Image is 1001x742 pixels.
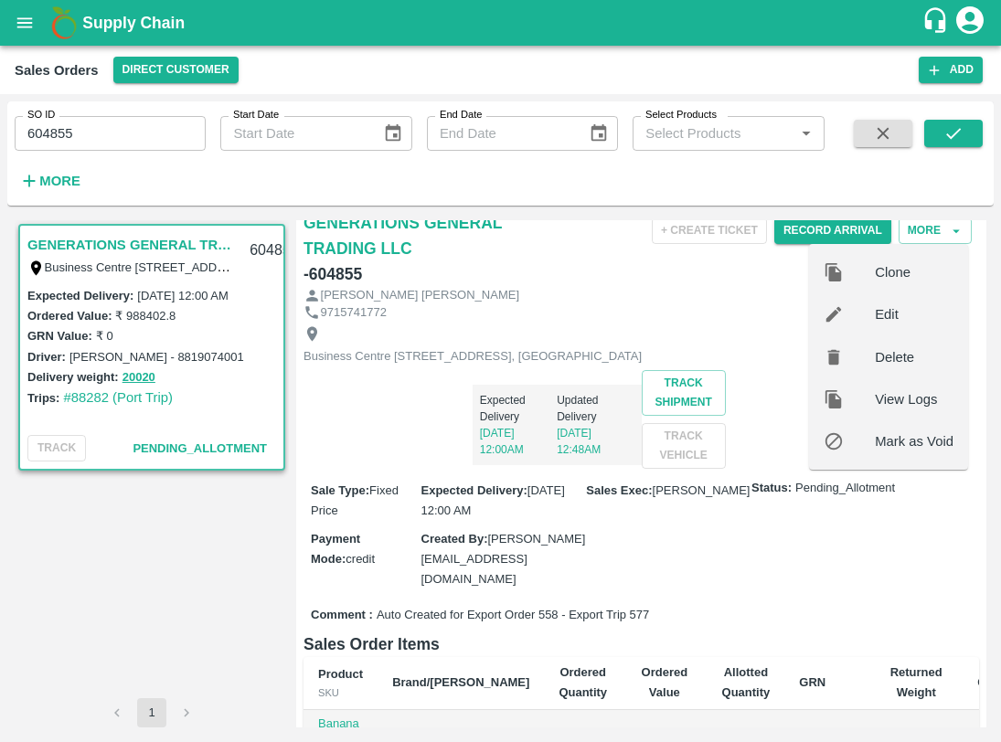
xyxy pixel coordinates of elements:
div: 604855 [239,229,309,272]
div: customer-support [921,6,953,39]
button: Record Arrival [774,217,891,244]
img: logo [46,5,82,41]
div: Clone [809,251,968,293]
label: Sale Type : [311,483,369,497]
button: More [15,165,85,196]
label: End Date [440,108,482,122]
label: SO ID [27,108,55,122]
p: Expected Delivery [480,392,557,425]
b: Product [318,667,363,681]
label: [PERSON_NAME] - 8819074001 [69,350,244,364]
label: Created By : [421,532,488,546]
label: Expected Delivery : [27,289,133,302]
label: Payment Mode : [311,532,360,566]
label: Ordered Value: [27,309,112,323]
span: [PERSON_NAME][EMAIL_ADDRESS][DOMAIN_NAME] [421,532,586,587]
a: GENERATIONS GENERAL TRADING LLC [27,233,239,257]
p: [PERSON_NAME] [PERSON_NAME] [321,287,519,304]
input: Select Products [638,122,788,145]
label: Status: [751,480,792,497]
div: Sales Orders [15,58,99,82]
div: SKU [318,684,363,701]
span: View Logs [875,389,953,409]
b: Ordered Value [642,665,688,699]
span: Auto Created for Export Order 558 - Export Trip 577 [377,607,649,624]
label: Driver: [27,350,66,364]
button: 20020 [122,367,155,388]
a: Supply Chain [82,10,921,36]
div: Edit [809,293,968,335]
p: Business Centre [STREET_ADDRESS], [GEOGRAPHIC_DATA] [303,348,642,366]
span: [PERSON_NAME] [653,483,751,497]
button: page 1 [137,698,166,727]
b: GRN [799,675,825,689]
button: Choose date [376,116,410,151]
button: Add [919,57,983,83]
b: Ordered Quantity [559,665,607,699]
strong: More [39,174,80,188]
label: Comment : [311,607,373,624]
span: Clone [875,262,953,282]
button: Select DC [113,57,239,83]
div: View Logs [809,378,968,420]
div: account of current user [953,4,986,42]
h6: - 604855 [303,261,362,287]
button: Choose date [581,116,616,151]
a: GENERATIONS GENERAL TRADING LLC [303,210,528,261]
label: ₹ 0 [96,329,113,343]
label: Start Date [233,108,279,122]
label: Sales Exec : [586,483,652,497]
label: Select Products [645,108,717,122]
p: [DATE] 12:00AM [480,425,557,458]
span: Pending_Allotment [133,441,267,455]
label: GRN Value: [27,329,92,343]
h6: Sales Order Items [303,631,979,657]
label: [DATE] 12:00 AM [137,289,228,302]
p: Updated Delivery [557,392,634,425]
div: Mark as Void [809,420,968,462]
button: open drawer [4,2,46,44]
input: End Date [427,116,574,151]
b: Brand/[PERSON_NAME] [392,675,529,689]
button: Open [794,122,818,145]
div: Delete [809,336,968,378]
button: More [899,217,972,244]
a: #88282 (Port Trip) [63,390,173,405]
label: Trips: [27,391,59,405]
span: Delete [875,347,953,367]
nav: pagination navigation [100,698,204,727]
span: Edit [875,304,953,324]
b: Allotted Quantity [722,665,771,699]
input: Start Date [220,116,367,151]
p: [DATE] 12:48AM [557,425,634,458]
span: Mark as Void [875,431,953,451]
b: Supply Chain [82,14,185,32]
input: Enter SO ID [15,116,206,151]
p: 9715741772 [321,304,387,322]
label: Delivery weight: [27,370,119,384]
label: Business Centre [STREET_ADDRESS], [GEOGRAPHIC_DATA] [45,260,383,274]
label: Expected Delivery : [421,483,527,497]
span: credit [346,552,375,566]
b: Returned Weight [890,665,942,699]
button: Track Shipment [642,370,726,416]
label: ₹ 988402.8 [115,309,176,323]
span: Pending_Allotment [795,480,895,497]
